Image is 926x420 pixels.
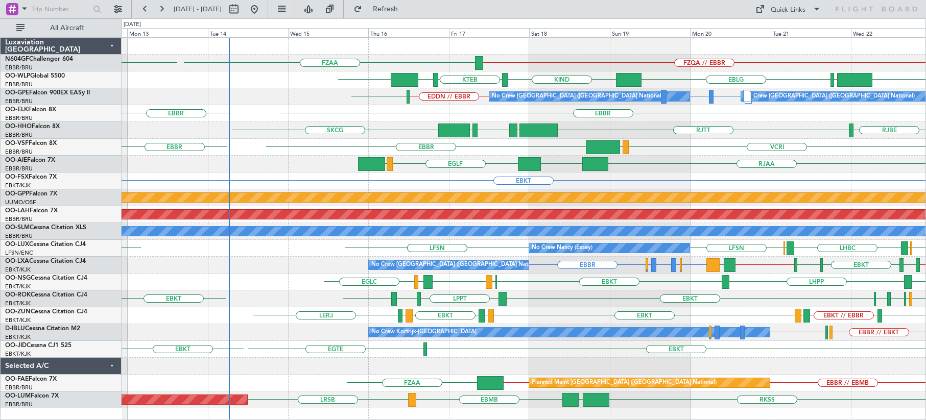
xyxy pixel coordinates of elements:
[5,249,33,257] a: LFSN/ENC
[5,81,33,88] a: EBBR/BRU
[5,350,31,358] a: EBKT/KJK
[744,89,915,104] div: No Crew [GEOGRAPHIC_DATA] ([GEOGRAPHIC_DATA] National)
[5,107,56,113] a: OO-ELKFalcon 8X
[5,316,31,324] a: EBKT/KJK
[5,191,29,197] span: OO-GPP
[5,342,27,349] span: OO-JID
[5,275,87,281] a: OO-NSGCessna Citation CJ4
[449,28,529,37] div: Fri 17
[5,140,57,146] a: OO-VSFFalcon 8X
[5,309,31,315] span: OO-ZUN
[5,275,31,281] span: OO-NSG
[5,90,90,96] a: OO-GPEFalcon 900EX EASy II
[5,241,29,248] span: OO-LUX
[5,174,57,180] a: OO-FSXFalcon 7X
[5,191,57,197] a: OO-GPPFalcon 7X
[5,56,73,62] a: N604GFChallenger 604
[5,123,32,130] span: OO-HHO
[5,292,31,298] span: OO-ROK
[5,376,29,382] span: OO-FAE
[364,6,407,13] span: Refresh
[5,225,86,231] a: OO-SLMCessna Citation XLS
[208,28,288,37] div: Tue 14
[5,97,33,105] a: EBBR/BRU
[5,90,29,96] span: OO-GPE
[5,157,55,163] a: OO-AIEFalcon 7X
[5,292,87,298] a: OO-ROKCessna Citation CJ4
[532,240,592,256] div: No Crew Nancy (Essey)
[371,257,542,273] div: No Crew [GEOGRAPHIC_DATA] ([GEOGRAPHIC_DATA] National)
[5,376,57,382] a: OO-FAEFalcon 7X
[532,375,717,390] div: Planned Maint [GEOGRAPHIC_DATA] ([GEOGRAPHIC_DATA] National)
[5,326,80,332] a: D-IBLUCessna Citation M2
[5,208,30,214] span: OO-LAH
[5,266,31,274] a: EBKT/KJK
[492,89,663,104] div: No Crew [GEOGRAPHIC_DATA] ([GEOGRAPHIC_DATA] National)
[5,73,30,79] span: OO-WLP
[288,28,368,37] div: Wed 15
[5,182,31,189] a: EBKT/KJK
[5,208,58,214] a: OO-LAHFalcon 7X
[124,20,141,29] div: [DATE]
[5,300,31,307] a: EBKT/KJK
[771,5,805,15] div: Quick Links
[5,114,33,122] a: EBBR/BRU
[5,64,33,71] a: EBBR/BRU
[5,140,29,146] span: OO-VSF
[5,123,60,130] a: OO-HHOFalcon 8X
[5,131,33,139] a: EBBR/BRU
[5,333,31,341] a: EBKT/KJK
[5,283,31,290] a: EBKT/KJK
[529,28,609,37] div: Sat 18
[5,326,25,332] span: D-IBLU
[5,157,27,163] span: OO-AIE
[690,28,770,37] div: Mon 20
[750,1,826,17] button: Quick Links
[5,215,33,223] a: EBBR/BRU
[5,148,33,156] a: EBBR/BRU
[5,56,29,62] span: N604GF
[27,24,108,32] span: All Aircraft
[610,28,690,37] div: Sun 19
[174,5,222,14] span: [DATE] - [DATE]
[5,225,30,231] span: OO-SLM
[5,393,59,399] a: OO-LUMFalcon 7X
[5,258,86,264] a: OO-LXACessna Citation CJ4
[127,28,207,37] div: Mon 13
[31,2,90,17] input: Trip Number
[5,309,87,315] a: OO-ZUNCessna Citation CJ4
[5,342,72,349] a: OO-JIDCessna CJ1 525
[5,199,36,206] a: UUMO/OSF
[5,107,28,113] span: OO-ELK
[5,401,33,408] a: EBBR/BRU
[5,384,33,391] a: EBBR/BRU
[5,232,33,240] a: EBBR/BRU
[368,28,448,37] div: Thu 16
[5,73,65,79] a: OO-WLPGlobal 5500
[5,393,31,399] span: OO-LUM
[11,20,111,36] button: All Aircraft
[771,28,851,37] div: Tue 21
[371,325,477,340] div: No Crew Kortrijk-[GEOGRAPHIC_DATA]
[5,165,33,172] a: EBBR/BRU
[5,241,86,248] a: OO-LUXCessna Citation CJ4
[349,1,410,17] button: Refresh
[5,258,29,264] span: OO-LXA
[5,174,29,180] span: OO-FSX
